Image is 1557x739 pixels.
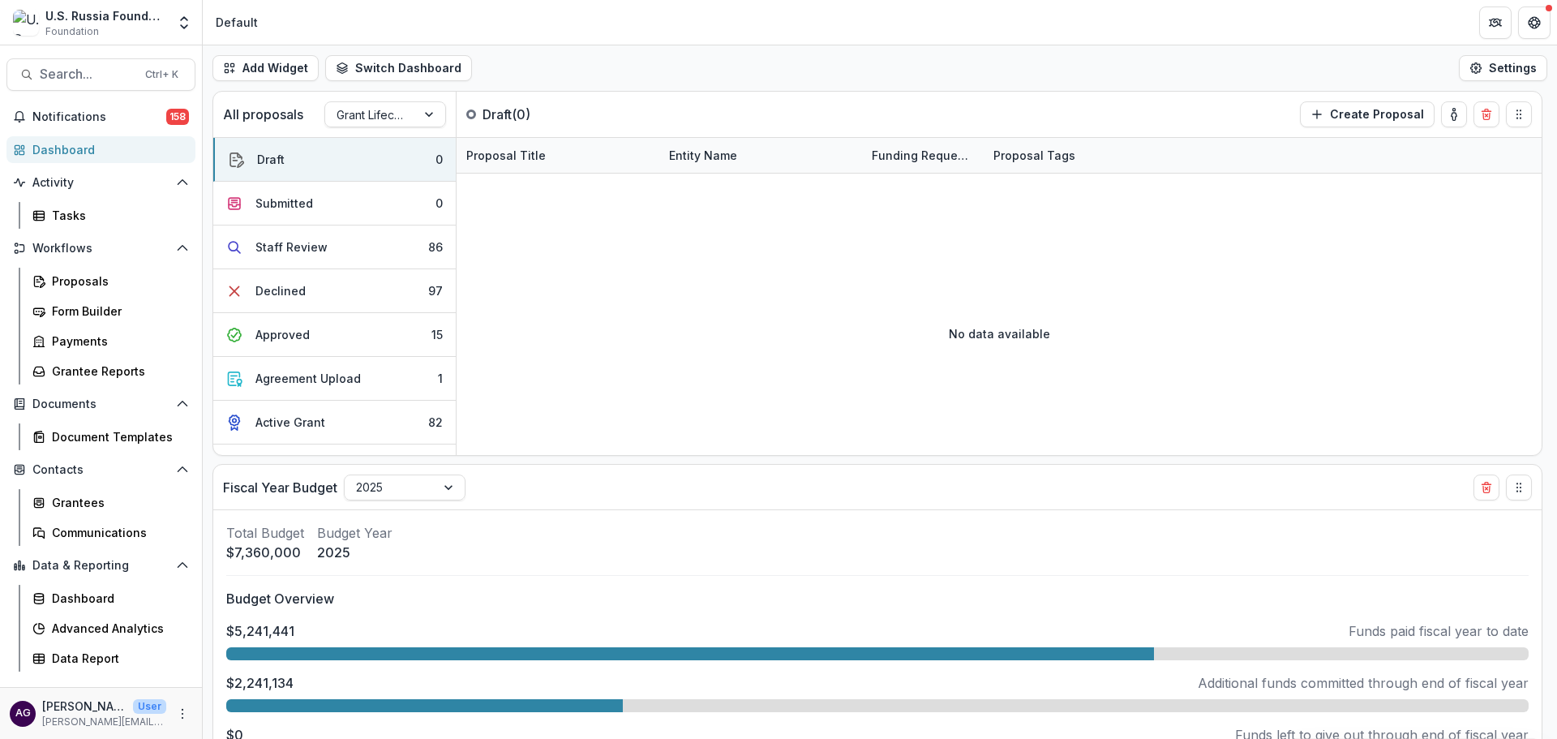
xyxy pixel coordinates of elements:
[26,328,195,354] a: Payments
[212,55,319,81] button: Add Widget
[1198,673,1529,693] p: Additional funds committed through end of fiscal year
[32,141,182,158] div: Dashboard
[26,489,195,516] a: Grantees
[216,14,258,31] div: Default
[42,698,127,715] p: [PERSON_NAME]
[42,715,166,729] p: [PERSON_NAME][EMAIL_ADDRESS][PERSON_NAME][DOMAIN_NAME]
[26,202,195,229] a: Tasks
[213,269,456,313] button: Declined97
[428,282,443,299] div: 97
[226,673,294,693] p: $2,241,134
[1459,55,1547,81] button: Settings
[213,313,456,357] button: Approved15
[659,138,862,173] div: Entity Name
[6,391,195,417] button: Open Documents
[32,463,169,477] span: Contacts
[255,282,306,299] div: Declined
[1441,101,1467,127] button: toggle-assigned-to-me
[223,105,303,124] p: All proposals
[52,590,182,607] div: Dashboard
[435,195,443,212] div: 0
[213,357,456,401] button: Agreement Upload1
[26,645,195,672] a: Data Report
[213,401,456,445] button: Active Grant82
[438,370,443,387] div: 1
[862,138,984,173] div: Funding Requested
[6,457,195,483] button: Open Contacts
[213,182,456,226] button: Submitted0
[1479,6,1512,39] button: Partners
[483,105,604,124] p: Draft ( 0 )
[52,428,182,445] div: Document Templates
[15,708,31,719] div: Alan Griffin
[325,55,472,81] button: Switch Dashboard
[6,235,195,261] button: Open Workflows
[226,589,1529,608] p: Budget Overview
[984,138,1186,173] div: Proposal Tags
[1506,101,1532,127] button: Drag
[6,136,195,163] a: Dashboard
[1473,475,1499,501] button: Delete card
[6,58,195,91] button: Search...
[257,151,285,168] div: Draft
[1506,475,1532,501] button: Drag
[1300,101,1435,127] button: Create Proposal
[862,147,984,164] div: Funding Requested
[255,326,310,343] div: Approved
[984,147,1085,164] div: Proposal Tags
[223,478,337,497] p: Fiscal Year Budget
[52,333,182,350] div: Payments
[431,326,443,343] div: 15
[52,363,182,380] div: Grantee Reports
[213,226,456,269] button: Staff Review86
[6,170,195,195] button: Open Activity
[52,620,182,637] div: Advanced Analytics
[32,176,169,190] span: Activity
[1349,621,1529,641] p: Funds paid fiscal year to date
[45,24,99,39] span: Foundation
[317,543,392,562] p: 2025
[26,519,195,546] a: Communications
[52,303,182,320] div: Form Builder
[52,207,182,224] div: Tasks
[26,615,195,642] a: Advanced Analytics
[226,523,304,543] p: Total Budget
[428,238,443,256] div: 86
[32,559,169,573] span: Data & Reporting
[52,650,182,667] div: Data Report
[13,10,39,36] img: U.S. Russia Foundation
[32,397,169,411] span: Documents
[133,699,166,714] p: User
[6,104,195,130] button: Notifications158
[52,273,182,290] div: Proposals
[226,543,304,562] p: $7,360,000
[45,7,166,24] div: U.S. Russia Foundation
[1518,6,1551,39] button: Get Help
[428,414,443,431] div: 82
[1473,101,1499,127] button: Delete card
[213,138,456,182] button: Draft0
[255,370,361,387] div: Agreement Upload
[226,621,294,641] p: $5,241,441
[173,6,195,39] button: Open entity switcher
[457,138,659,173] div: Proposal Title
[255,414,325,431] div: Active Grant
[32,242,169,256] span: Workflows
[26,423,195,450] a: Document Templates
[949,325,1050,342] p: No data available
[173,704,192,724] button: More
[166,109,189,125] span: 158
[435,151,443,168] div: 0
[52,524,182,541] div: Communications
[255,195,313,212] div: Submitted
[26,358,195,385] a: Grantee Reports
[255,238,328,256] div: Staff Review
[6,552,195,578] button: Open Data & Reporting
[142,66,182,84] div: Ctrl + K
[26,298,195,324] a: Form Builder
[40,67,135,82] span: Search...
[26,585,195,612] a: Dashboard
